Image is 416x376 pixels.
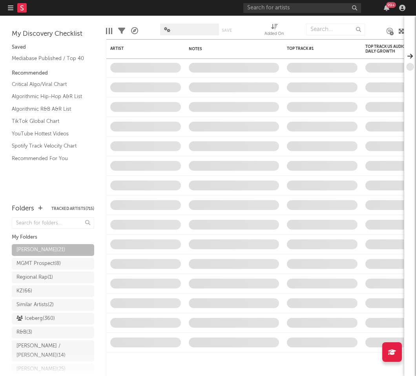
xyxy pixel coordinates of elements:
[16,328,32,337] div: R&B ( 3 )
[12,233,94,242] div: My Folders
[12,244,94,256] a: [PERSON_NAME](21)
[16,287,32,296] div: KZ ( 66 )
[16,273,53,282] div: Regional Rap ( 1 )
[384,5,389,11] button: 99+
[306,24,365,35] input: Search...
[12,142,86,150] a: Spotify Track Velocity Chart
[12,327,94,338] a: R&B(3)
[12,204,34,214] div: Folders
[12,80,86,89] a: Critical Algo/Viral Chart
[12,43,94,52] div: Saved
[12,92,86,101] a: Algorithmic Hip-Hop A&R List
[12,217,94,229] input: Search for folders...
[106,20,112,42] div: Edit Columns
[12,285,94,297] a: KZ(66)
[265,20,284,42] div: Added On
[12,117,86,126] a: TikTok Global Chart
[51,207,94,211] button: Tracked Artists(715)
[16,245,65,255] div: [PERSON_NAME] ( 21 )
[131,20,138,42] div: A&R Pipeline
[222,28,232,33] button: Save
[12,299,94,311] a: Similar Artists(2)
[110,46,169,51] div: Artist
[12,130,86,138] a: YouTube Hottest Videos
[12,313,94,325] a: Iceberg(360)
[118,20,125,42] div: Filters
[12,154,86,163] a: Recommended For You
[189,47,267,51] div: Notes
[16,300,54,310] div: Similar Artists ( 2 )
[386,2,396,8] div: 99 +
[265,29,284,39] div: Added On
[12,363,94,375] a: [PERSON_NAME](25)
[12,29,94,39] div: My Discovery Checklist
[12,272,94,283] a: Regional Rap(1)
[243,3,361,13] input: Search for artists
[12,340,94,361] a: [PERSON_NAME] / [PERSON_NAME](14)
[12,69,94,78] div: Recommended
[287,46,346,51] div: Top Track #1
[16,259,61,268] div: MGMT Prospect ( 8 )
[16,365,66,374] div: [PERSON_NAME] ( 25 )
[16,341,72,360] div: [PERSON_NAME] / [PERSON_NAME] ( 14 )
[16,314,55,323] div: Iceberg ( 360 )
[12,258,94,270] a: MGMT Prospect(8)
[12,54,86,63] a: Mediabase Published / Top 40
[12,105,86,113] a: Algorithmic R&B A&R List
